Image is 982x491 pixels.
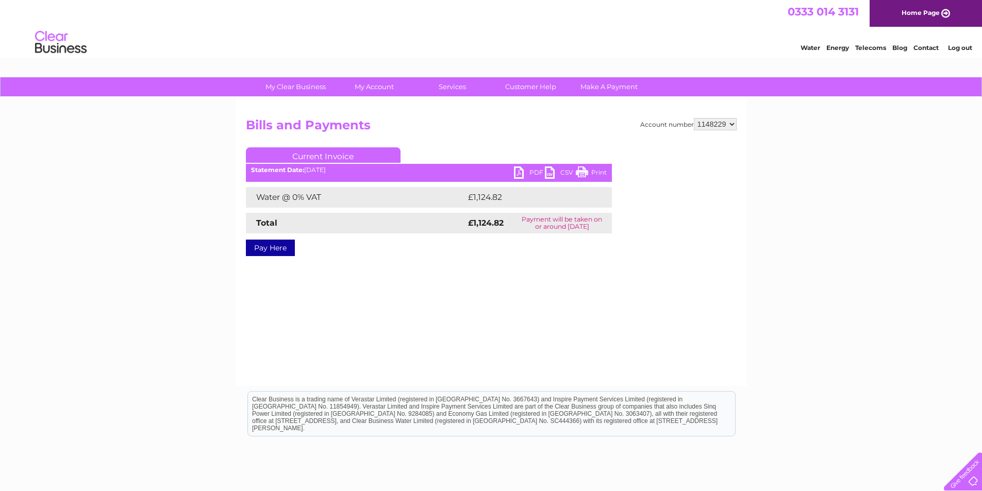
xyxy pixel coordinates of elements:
strong: Total [256,218,277,228]
a: Customer Help [488,77,573,96]
a: Water [801,44,820,52]
td: Water @ 0% VAT [246,187,465,208]
h2: Bills and Payments [246,118,737,138]
a: Telecoms [855,44,886,52]
div: Clear Business is a trading name of Verastar Limited (registered in [GEOGRAPHIC_DATA] No. 3667643... [248,6,735,50]
a: My Account [331,77,417,96]
a: PDF [514,166,545,181]
td: Payment will be taken on or around [DATE] [512,213,611,233]
a: Services [410,77,495,96]
img: logo.png [35,27,87,58]
div: Account number [640,118,737,130]
a: Make A Payment [567,77,652,96]
a: Log out [948,44,972,52]
a: Print [576,166,607,181]
strong: £1,124.82 [468,218,504,228]
div: [DATE] [246,166,612,174]
a: My Clear Business [253,77,338,96]
a: Energy [826,44,849,52]
a: Pay Here [246,240,295,256]
a: 0333 014 3131 [788,5,859,18]
td: £1,124.82 [465,187,595,208]
a: Blog [892,44,907,52]
a: Current Invoice [246,147,401,163]
a: CSV [545,166,576,181]
a: Contact [913,44,939,52]
b: Statement Date: [251,166,304,174]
